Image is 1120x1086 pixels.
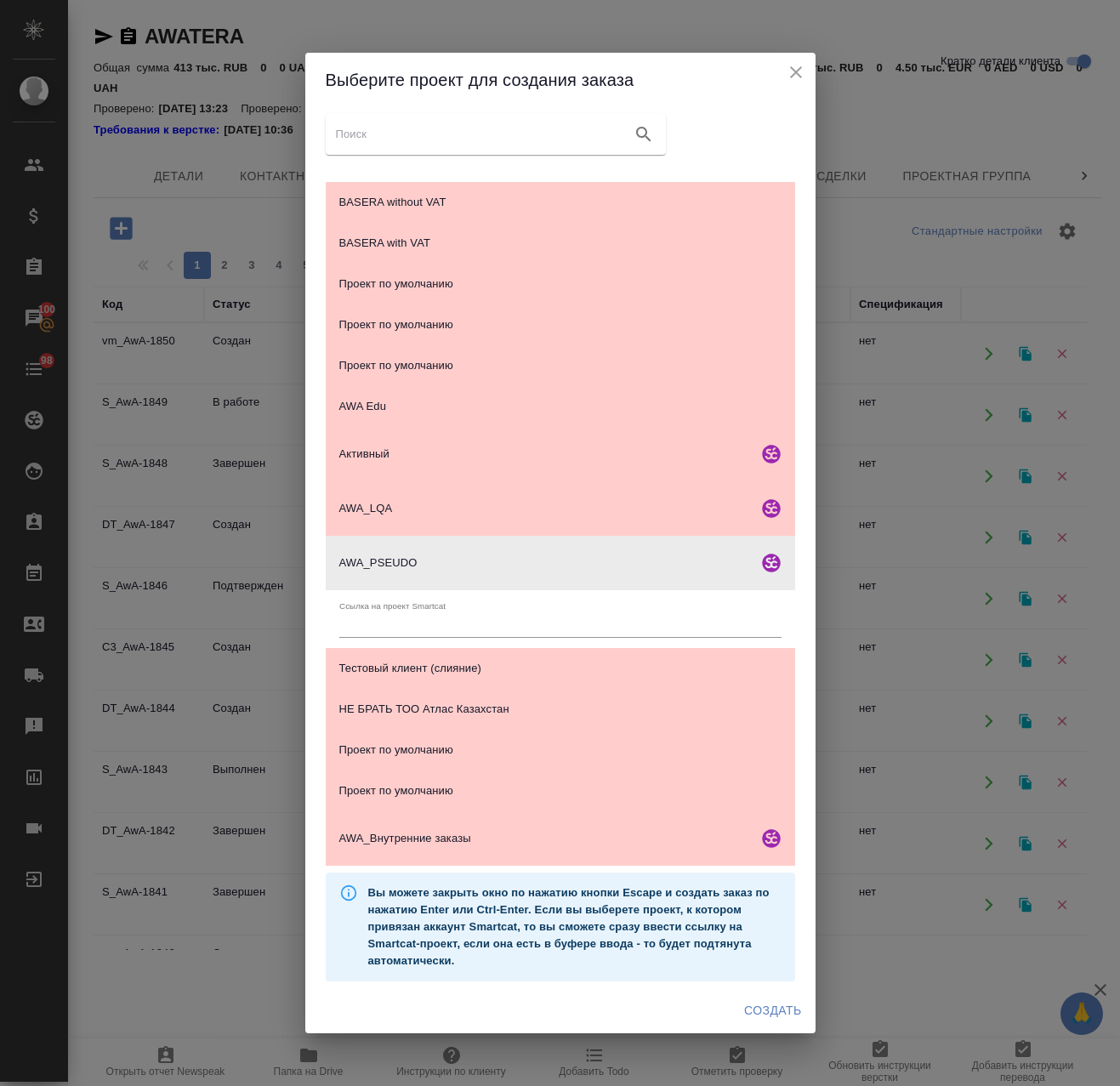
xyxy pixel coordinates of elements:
[326,811,795,866] div: AWA_Внутренние заказыsmartcat
[339,316,782,333] span: Проект по умолчанию
[751,818,792,859] button: smartcat
[339,235,782,252] span: BASERA with VAT
[339,742,782,759] span: Проект по умолчанию
[339,194,782,211] span: BASERA without VAT
[326,182,795,223] div: BASERA without VAT
[339,500,751,517] span: AWA_LQA
[326,427,795,481] div: Активныйsmartcat
[339,446,751,463] span: Активный
[339,660,782,677] span: Тестовый клиент (слияние)
[339,357,782,374] span: Проект по умолчанию
[326,536,795,590] div: AWA_PSEUDOsmartcat
[751,488,792,529] button: smartcat
[625,116,662,153] button: search
[326,770,795,811] div: Проект по умолчанию
[339,398,782,415] span: AWA Edu
[326,71,634,89] span: Выберите проект для создания заказа
[339,830,751,847] span: AWA_Внутренние заказы
[326,223,795,264] div: BASERA with VAT
[339,602,446,611] label: Ссылка на проект Smartcat
[751,543,792,583] button: smartcat
[326,386,795,427] div: AWA Edu
[326,730,795,770] div: Проект по умолчанию
[336,122,625,146] input: search google maps
[339,276,782,293] span: Проект по умолчанию
[326,689,795,730] div: НЕ БРАТЬ ТОО Атлас Казахстан
[326,648,795,689] div: Тестовый клиент (слияние)
[751,434,792,475] button: smartcat
[326,304,795,345] div: Проект по умолчанию
[326,264,795,304] div: Проект по умолчанию
[783,60,809,85] button: close
[339,554,751,571] span: AWA_PSEUDO
[737,995,808,1026] button: Создать
[326,481,795,536] div: AWA_LQAsmartcat
[744,1000,801,1021] span: Создать
[368,878,782,976] div: Вы можете закрыть окно по нажатию кнопки Escape и создать заказ по нажатию Enter или Ctrl-Enter. ...
[326,345,795,386] div: Проект по умолчанию
[339,782,782,799] span: Проект по умолчанию
[339,701,782,718] span: НЕ БРАТЬ ТОО Атлас Казахстан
